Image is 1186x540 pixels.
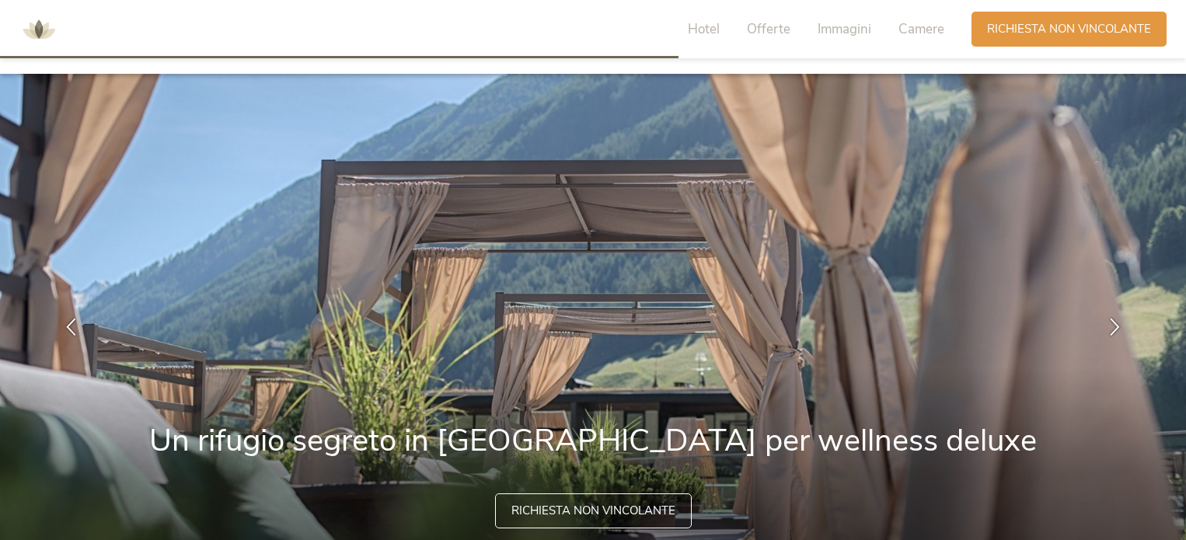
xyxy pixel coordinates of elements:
span: Offerte [747,20,790,38]
span: Camere [898,20,944,38]
span: Immagini [818,20,871,38]
span: Richiesta non vincolante [987,21,1151,37]
span: Hotel [688,20,720,38]
span: Richiesta non vincolante [511,503,675,519]
a: AMONTI & LUNARIS Wellnessresort [16,23,62,34]
img: AMONTI & LUNARIS Wellnessresort [16,6,62,53]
